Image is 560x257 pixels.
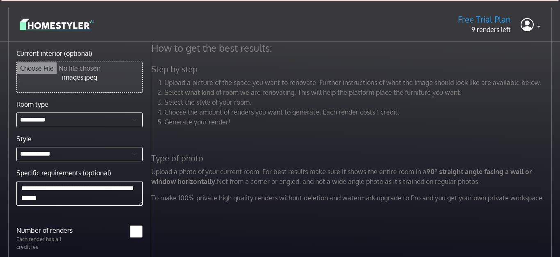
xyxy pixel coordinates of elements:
[16,134,32,144] label: Style
[146,167,559,186] p: Upload a photo of your current room. For best results make sure it shows the entire room in a Not...
[146,64,559,74] h5: Step by step
[146,153,559,163] h5: Type of photo
[20,17,93,32] img: logo-3de290ba35641baa71223ecac5eacb59cb85b4c7fdf211dc9aaecaaee71ea2f8.svg
[11,225,80,235] label: Number of renders
[164,87,554,97] li: Select what kind of room we are renovating. This will help the platform place the furniture you w...
[458,14,511,25] h5: Free Trial Plan
[16,99,48,109] label: Room type
[458,25,511,34] p: 9 renders left
[164,117,554,127] li: Generate your render!
[164,97,554,107] li: Select the style of your room.
[164,78,554,87] li: Upload a picture of the space you want to renovate. Further instructions of what the image should...
[151,168,532,186] strong: 90° straight angle facing a wall or window horizontally.
[146,42,559,54] h4: How to get the best results:
[16,48,92,58] label: Current interior (optional)
[164,107,554,117] li: Choose the amount of renders you want to generate. Each render costs 1 credit.
[146,193,559,203] p: To make 100% private high quality renders without deletion and watermark upgrade to Pro and you g...
[11,235,80,251] p: Each render has a 1 credit fee
[16,168,111,178] label: Specific requirements (optional)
